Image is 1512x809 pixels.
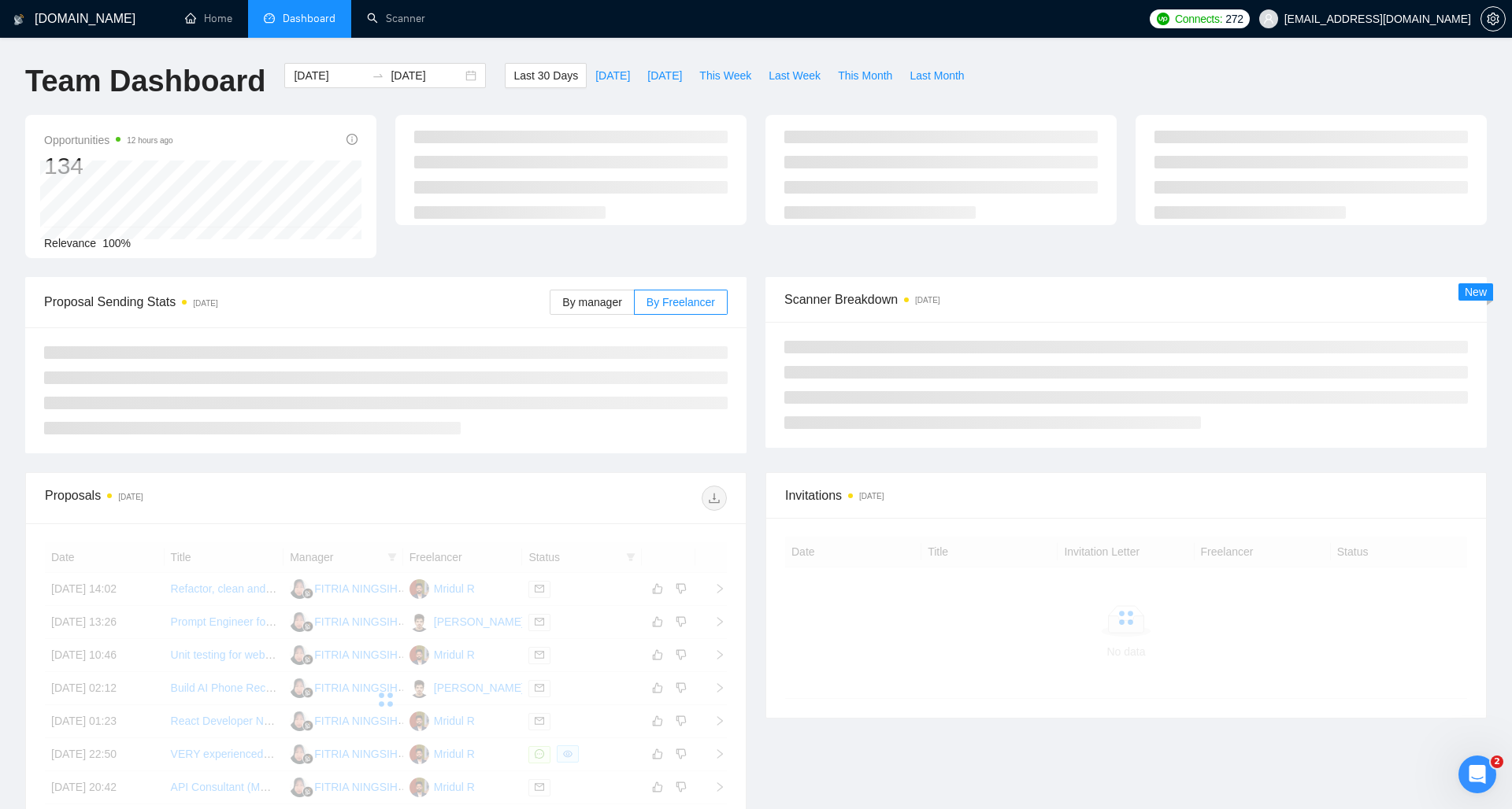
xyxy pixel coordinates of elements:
h1: Team Dashboard [25,63,265,100]
span: Last Month [910,67,964,84]
time: [DATE] [859,492,884,501]
button: Emoji picker [50,515,62,528]
button: Last Week [760,63,829,88]
button: Last Month [901,63,973,88]
img: Profile image for Nazar [67,9,92,34]
span: Proposal Sending Stats [44,292,550,312]
span: This Week [699,67,751,84]
input: End date [391,67,462,84]
button: [DATE] [587,63,639,88]
span: Opportunities [44,131,173,150]
button: Send a message… [270,509,295,534]
span: to [372,69,384,82]
button: Start recording [100,515,113,528]
button: [DATE] [639,63,691,88]
a: homeHome [185,12,232,25]
time: [DATE] [118,493,143,501]
span: By manager [562,296,621,308]
img: Profile image for Dima [45,9,70,34]
span: dashboard [264,13,275,24]
time: 12 hours ago [127,136,172,145]
button: setting [1480,6,1506,31]
textarea: Message… [13,482,302,509]
span: 272 [1225,10,1243,28]
p: Under a minute [133,20,213,35]
img: upwork-logo.png [1157,13,1169,25]
div: Proposals [45,486,386,511]
time: [DATE] [193,299,217,308]
span: 2 [1491,755,1503,768]
span: [DATE] [647,67,682,84]
img: Profile image for Oleksandr [89,9,114,34]
span: [DATE] [595,67,630,84]
span: 100% [102,237,131,249]
button: Last 30 Days [505,63,587,88]
span: swap-right [372,69,384,82]
img: logo [13,7,24,32]
span: Scanner Breakdown [784,290,1468,309]
button: Upload attachment [24,515,37,528]
div: 134 [44,151,173,181]
a: setting [1480,13,1506,25]
span: Invitations [785,486,1467,505]
button: Home [246,6,276,36]
button: go back [10,6,40,36]
div: Close [276,6,305,35]
span: Dashboard [283,12,335,25]
span: Last 30 Days [513,67,578,84]
span: New [1465,286,1487,298]
span: info-circle [346,134,358,145]
h1: [DOMAIN_NAME] [120,8,224,20]
span: Last Week [769,67,821,84]
time: [DATE] [915,296,939,305]
span: This Month [838,67,892,84]
button: This Month [829,63,901,88]
button: Gif picker [75,515,87,528]
a: searchScanner [367,12,425,25]
span: By Freelancer [647,296,715,308]
span: Connects: [1175,10,1222,28]
iframe: Intercom live chat [1458,755,1496,793]
span: user [1263,13,1274,24]
input: Start date [294,67,365,84]
span: Relevance [44,237,96,249]
span: setting [1481,13,1505,25]
button: This Week [691,63,760,88]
